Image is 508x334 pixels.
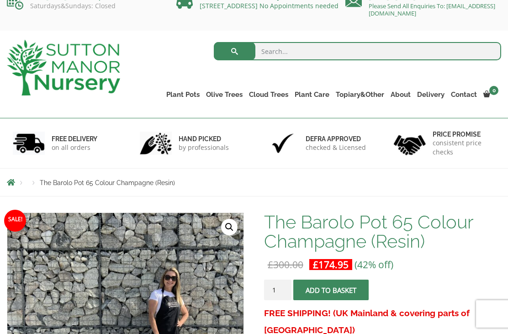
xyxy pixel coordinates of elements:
bdi: 174.95 [313,258,349,271]
span: (42% off) [355,258,393,271]
input: Product quantity [264,280,291,300]
input: Search... [214,42,501,60]
a: View full-screen image gallery [221,219,238,235]
p: on all orders [52,143,97,152]
h6: hand picked [179,135,229,143]
span: The Barolo Pot 65 Colour Champagne (Resin) [40,179,175,186]
img: 1.jpg [13,132,45,155]
p: by professionals [179,143,229,152]
a: 0 [480,88,501,101]
img: 3.jpg [267,132,299,155]
h6: Price promise [433,130,495,138]
a: Cloud Trees [246,88,291,101]
h6: Defra approved [306,135,366,143]
span: Sale! [4,210,26,232]
nav: Breadcrumbs [7,179,501,186]
h1: The Barolo Pot 65 Colour Champagne (Resin) [264,212,501,251]
a: Olive Trees [203,88,246,101]
span: 0 [489,86,498,95]
img: 2.jpg [140,132,172,155]
span: £ [268,258,273,271]
p: checked & Licensed [306,143,366,152]
a: Topiary&Other [333,88,387,101]
p: Saturdays&Sundays: Closed [7,2,163,10]
span: £ [313,258,318,271]
a: Plant Care [291,88,333,101]
a: [STREET_ADDRESS] No Appointments needed [200,1,339,10]
a: About [387,88,414,101]
img: logo [7,40,120,95]
a: Delivery [414,88,448,101]
img: 4.jpg [394,129,426,157]
a: Plant Pots [163,88,203,101]
a: Please Send All Enquiries To: [EMAIL_ADDRESS][DOMAIN_NAME] [369,2,495,17]
bdi: 300.00 [268,258,303,271]
button: Add to basket [293,280,369,300]
p: consistent price checks [433,138,495,157]
h6: FREE DELIVERY [52,135,97,143]
a: Contact [448,88,480,101]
